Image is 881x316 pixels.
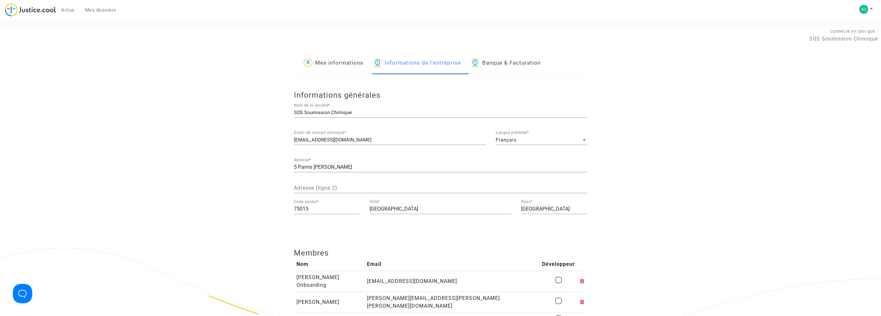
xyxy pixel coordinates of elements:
[304,58,313,67] img: icon-passager.svg
[471,52,541,74] a: Banque & Facturation
[373,52,461,74] a: Informations de l'entreprise
[364,292,539,312] td: [PERSON_NAME][EMAIL_ADDRESS][PERSON_NAME][PERSON_NAME][DOMAIN_NAME]
[364,271,539,292] td: [EMAIL_ADDRESS][DOMAIN_NAME]
[539,258,577,271] th: Développeur
[471,58,480,67] img: icon-banque.svg
[294,258,364,271] th: Nom
[13,284,32,303] iframe: Help Scout Beacon - Open
[304,52,363,74] a: Mes informations
[294,248,587,258] h3: Membres
[61,7,75,13] span: Actus
[294,271,364,292] td: [PERSON_NAME] Onboarding
[56,5,80,15] a: Actus
[294,292,364,312] td: [PERSON_NAME]
[85,7,116,13] span: Mes dossiers
[5,3,56,16] img: jc-logo.svg
[294,91,587,100] h3: Informations générales
[80,5,121,15] a: Mes dossiers
[373,58,382,67] img: icon-banque.svg
[859,5,868,14] img: ec8dbbaf95a08252fdb8e258b014bef8
[496,137,517,143] span: Français
[364,258,539,271] th: Email
[830,29,878,34] span: Connecté en tant que :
